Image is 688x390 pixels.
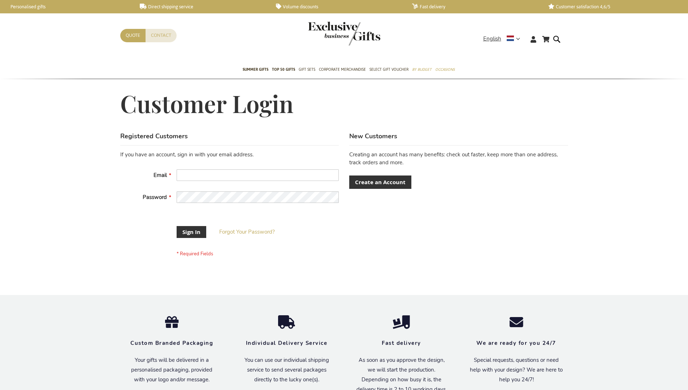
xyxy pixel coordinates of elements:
[349,132,397,140] strong: New Customers
[120,132,188,140] strong: Registered Customers
[120,151,339,159] div: If you have an account, sign in with your email address.
[130,339,213,347] strong: Custom Branded Packaging
[319,66,366,73] span: Corporate Merchandise
[276,4,401,10] a: Volume discounts
[219,228,275,236] a: Forgot Your Password?
[470,355,563,385] p: Special requests, questions or need help with your design? We are here to help you 24/7!
[382,339,421,347] strong: Fast delivery
[4,4,128,10] a: Personalised gifts
[349,151,568,166] p: Creating an account has many benefits: check out faster, keep more than one address, track orders...
[240,355,333,385] p: You can use our individual shipping service to send several packages directly to the lucky one(s).
[412,61,432,79] a: By Budget
[177,169,339,181] input: Email
[140,4,264,10] a: Direct shipping service
[548,4,673,10] a: Customer satisfaction 4,6/5
[369,61,408,79] a: Select Gift Voucher
[243,61,268,79] a: Summer Gifts
[369,66,408,73] span: Select Gift Voucher
[308,22,380,45] img: Exclusive Business gifts logo
[120,88,294,119] span: Customer Login
[476,339,556,347] strong: We are ready for you 24/7
[435,66,455,73] span: Occasions
[272,66,295,73] span: TOP 50 Gifts
[299,66,315,73] span: Gift Sets
[177,226,206,238] button: Sign In
[272,61,295,79] a: TOP 50 Gifts
[349,175,411,189] a: Create an Account
[125,355,218,385] p: Your gifts will be delivered in a personalised packaging, provided with your logo and/or message.
[308,22,344,45] a: store logo
[412,66,432,73] span: By Budget
[243,66,268,73] span: Summer Gifts
[299,61,315,79] a: Gift Sets
[182,228,200,236] span: Sign In
[355,178,406,186] span: Create an Account
[146,29,177,42] a: Contact
[412,4,537,10] a: Fast delivery
[153,172,167,179] span: Email
[120,29,146,42] a: Quote
[435,61,455,79] a: Occasions
[246,339,328,347] strong: Individual Delivery Service
[143,194,167,201] span: Password
[319,61,366,79] a: Corporate Merchandise
[483,35,501,43] span: English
